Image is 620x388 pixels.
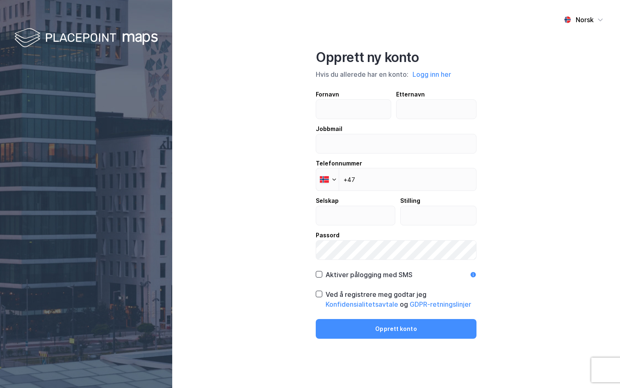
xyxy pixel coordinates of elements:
[316,90,391,99] div: Fornavn
[396,90,477,99] div: Etternavn
[410,69,454,80] button: Logg inn her
[316,168,339,191] div: Norway: + 47
[326,270,413,280] div: Aktiver pålogging med SMS
[316,230,476,240] div: Passord
[316,158,476,168] div: Telefonnummer
[316,168,476,191] input: Telefonnummer
[14,26,158,51] img: logo-white.f07954bde2210d2a523dddb988cd2aa7.svg
[576,15,594,25] div: Norsk
[316,124,476,134] div: Jobbmail
[579,349,620,388] div: Kontrollprogram for chat
[316,49,476,66] div: Opprett ny konto
[316,196,395,206] div: Selskap
[326,289,476,309] div: Ved å registrere meg godtar jeg og
[400,196,477,206] div: Stilling
[316,69,476,80] div: Hvis du allerede har en konto:
[316,319,476,339] button: Opprett konto
[579,349,620,388] iframe: Chat Widget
